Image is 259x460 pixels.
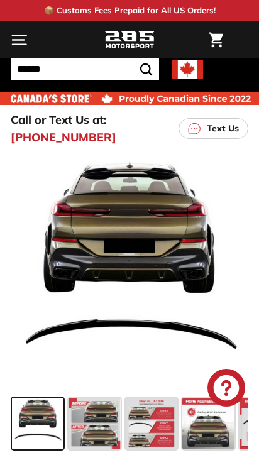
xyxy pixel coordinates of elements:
img: Logo_285_Motorsport_areodynamics_components [104,30,155,51]
a: [PHONE_NUMBER] [11,129,116,146]
a: Text Us [179,118,248,139]
input: Search [11,58,159,80]
inbox-online-store-chat: Shopify online store chat [204,369,249,410]
p: 📦 Customs Fees Prepaid for All US Orders! [44,4,216,17]
p: Text Us [207,122,239,135]
a: Cart [202,22,229,58]
p: Call or Text Us at: [11,111,107,128]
